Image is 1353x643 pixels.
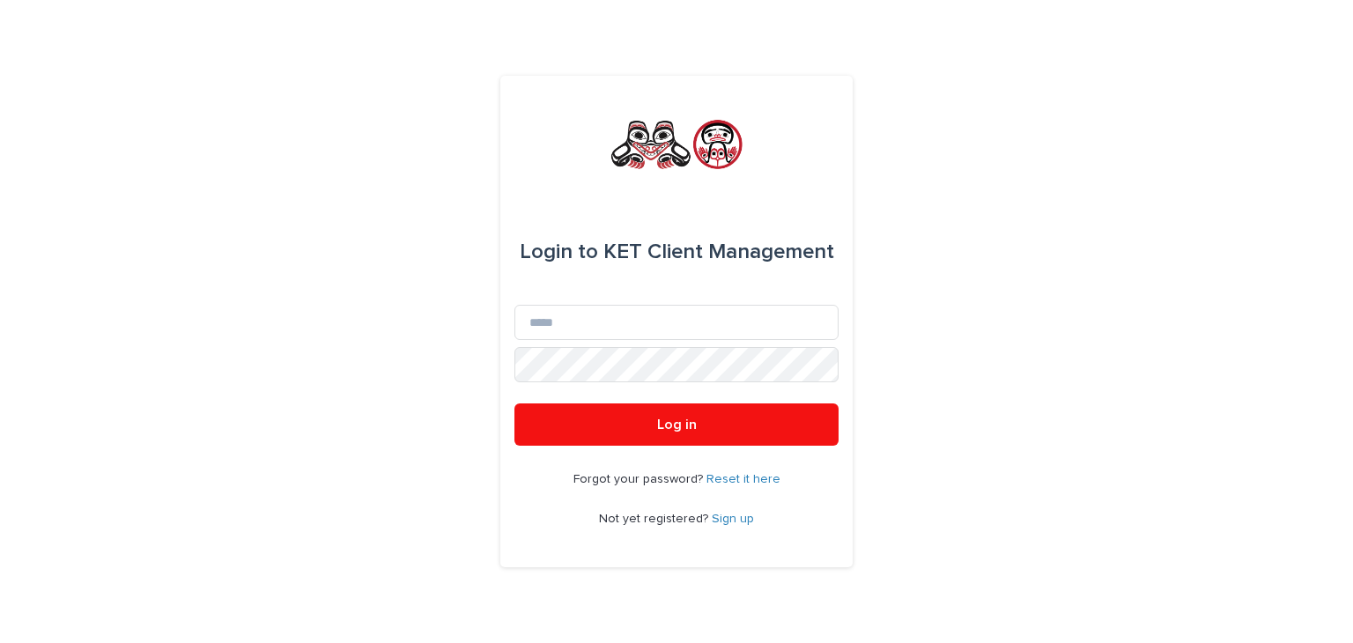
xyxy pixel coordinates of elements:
div: KET Client Management [520,227,834,277]
span: Login to [520,241,598,262]
span: Not yet registered? [599,513,712,525]
a: Reset it here [706,473,780,485]
img: rNyI97lYS1uoOg9yXW8k [609,118,744,171]
a: Sign up [712,513,754,525]
span: Log in [657,418,697,432]
span: Forgot your password? [573,473,706,485]
button: Log in [514,403,839,446]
